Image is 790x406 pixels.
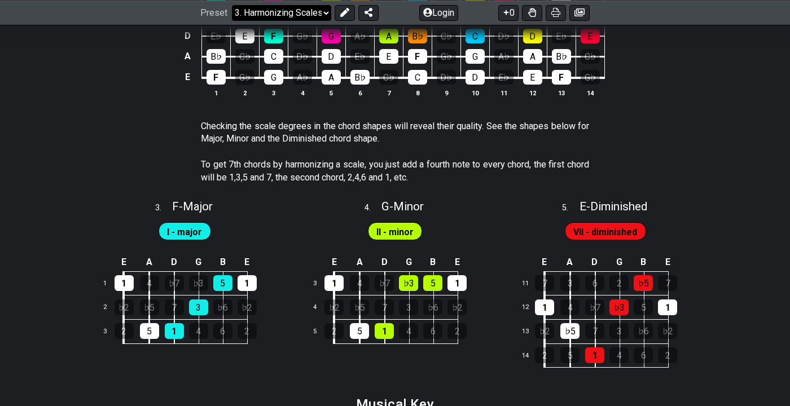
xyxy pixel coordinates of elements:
div: 5 [634,299,653,315]
div: 2 [609,275,629,291]
div: ♭3 [399,275,418,291]
td: D [582,253,607,272]
th: 7 [374,87,403,99]
td: E [235,253,259,272]
div: C [408,70,427,85]
div: D [523,29,542,43]
div: 2 [238,323,257,339]
th: 9 [432,87,460,99]
div: 2 [447,323,467,339]
span: G - Minor [381,200,424,213]
div: 1 [238,275,257,291]
div: ♭2 [324,299,344,315]
th: 14 [576,87,604,99]
div: G [466,49,485,64]
div: ♭5 [560,323,580,339]
div: ♭3 [189,275,208,291]
div: 5 [140,323,159,339]
button: Share Preset [358,5,379,20]
div: ♭3 [609,299,629,315]
span: Preset [200,7,227,18]
button: Edit Preset [335,5,355,20]
div: 1 [324,275,344,291]
th: 5 [317,87,345,99]
div: ♭6 [634,323,653,339]
div: D [466,70,485,85]
div: 5 [213,275,232,291]
button: 0 [498,5,519,20]
th: 10 [460,87,489,99]
td: 2 [96,295,124,320]
span: F - Major [172,200,213,213]
div: ♭5 [634,275,653,291]
div: 6 [423,323,442,339]
div: 5 [423,275,442,291]
th: 12 [518,87,547,99]
div: E [523,70,542,85]
td: 4 [307,295,334,320]
div: 6 [213,323,232,339]
td: E [111,253,137,272]
div: F [408,49,427,64]
div: G♭ [235,70,254,85]
span: E - Diminished [580,200,647,213]
div: 3 [560,275,580,291]
div: E♭ [207,29,226,43]
td: 11 [517,271,544,295]
div: C [264,49,283,64]
div: C♭ [379,70,398,85]
div: 6 [585,275,604,291]
td: B [631,253,656,272]
div: 1 [375,323,394,339]
td: G [607,253,631,272]
div: 4 [609,347,629,363]
td: A [137,253,162,272]
div: G [264,70,283,85]
div: C♭ [581,49,600,64]
div: 1 [535,299,554,315]
button: Login [419,5,458,20]
div: 2 [115,323,134,339]
th: 6 [345,87,374,99]
td: 5 [307,320,334,344]
div: 5 [350,323,369,339]
div: C [466,29,485,43]
div: 3 [609,323,629,339]
td: 3 [96,320,124,344]
td: 3 [307,271,334,295]
div: ♭7 [585,299,604,315]
td: G [186,253,210,272]
th: 13 [547,87,576,99]
td: E [532,253,558,272]
div: G♭ [581,70,600,85]
div: 2 [658,347,677,363]
div: B♭ [552,49,571,64]
div: 2 [324,323,344,339]
div: 2 [535,347,554,363]
div: 7 [165,299,184,315]
div: D [322,49,341,64]
td: D [372,253,397,272]
div: E♭ [552,29,571,43]
button: Toggle Dexterity for all fretkits [522,5,542,20]
td: E [445,253,469,272]
span: 5 . [562,202,579,214]
div: ♭2 [238,299,257,315]
th: 1 [201,87,230,99]
div: 6 [634,347,653,363]
div: E♭ [494,70,513,85]
td: A [181,46,194,67]
div: 1 [658,299,677,315]
th: 3 [259,87,288,99]
div: F [264,29,283,43]
td: E [321,253,347,272]
div: ♭2 [115,299,134,315]
div: ♭5 [140,299,159,315]
div: 7 [658,275,677,291]
td: A [558,253,583,272]
td: A [347,253,372,272]
div: D♭ [437,70,456,85]
div: 7 [585,323,604,339]
td: 14 [517,343,544,368]
div: ♭2 [658,323,677,339]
